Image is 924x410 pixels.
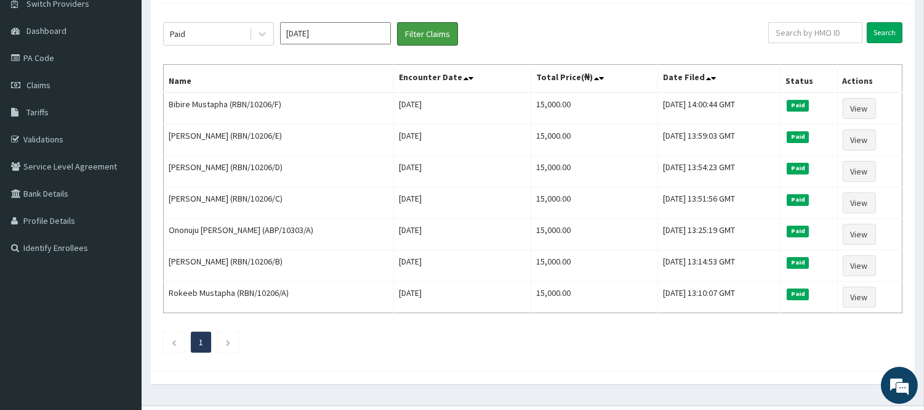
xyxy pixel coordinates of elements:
[164,65,394,93] th: Name
[787,226,809,237] span: Paid
[787,194,809,205] span: Paid
[164,250,394,282] td: [PERSON_NAME] (RBN/10206/B)
[26,25,66,36] span: Dashboard
[6,276,235,319] textarea: Type your message and hit 'Enter'
[787,100,809,111] span: Paid
[394,187,531,219] td: [DATE]
[199,337,203,348] a: Page 1 is your current page
[787,131,809,142] span: Paid
[531,92,658,125] td: 15,000.00
[394,125,531,156] td: [DATE]
[164,125,394,156] td: [PERSON_NAME] (RBN/10206/E)
[531,125,658,156] td: 15,000.00
[658,250,781,282] td: [DATE] 13:14:53 GMT
[843,287,876,308] a: View
[531,187,658,219] td: 15,000.00
[658,125,781,156] td: [DATE] 13:59:03 GMT
[171,337,177,348] a: Previous page
[658,282,781,313] td: [DATE] 13:10:07 GMT
[397,22,458,46] button: Filter Claims
[658,219,781,250] td: [DATE] 13:25:19 GMT
[26,80,50,91] span: Claims
[164,92,394,125] td: Bibire Mustapha (RBN/10206/F)
[843,161,876,182] a: View
[202,6,231,36] div: Minimize live chat window
[23,62,50,92] img: d_794563401_company_1708531726252_794563401
[170,28,185,40] div: Paid
[531,65,658,93] th: Total Price(₦)
[531,156,658,187] td: 15,000.00
[787,257,809,268] span: Paid
[164,282,394,313] td: Rokeeb Mustapha (RBN/10206/A)
[225,337,231,348] a: Next page
[394,219,531,250] td: [DATE]
[867,22,902,43] input: Search
[843,129,876,150] a: View
[843,255,876,276] a: View
[64,69,207,85] div: Chat with us now
[394,65,531,93] th: Encounter Date
[394,250,531,282] td: [DATE]
[787,289,809,300] span: Paid
[658,156,781,187] td: [DATE] 13:54:23 GMT
[394,156,531,187] td: [DATE]
[658,187,781,219] td: [DATE] 13:51:56 GMT
[26,107,49,118] span: Tariffs
[531,219,658,250] td: 15,000.00
[837,65,902,93] th: Actions
[394,282,531,313] td: [DATE]
[164,219,394,250] td: Ononuju [PERSON_NAME] (ABP/10303/A)
[164,187,394,219] td: [PERSON_NAME] (RBN/10206/C)
[843,224,876,245] a: View
[280,22,391,44] input: Select Month and Year
[768,22,862,43] input: Search by HMO ID
[531,282,658,313] td: 15,000.00
[71,125,170,250] span: We're online!
[658,65,781,93] th: Date Filed
[394,92,531,125] td: [DATE]
[781,65,837,93] th: Status
[164,156,394,187] td: [PERSON_NAME] (RBN/10206/D)
[531,250,658,282] td: 15,000.00
[787,163,809,174] span: Paid
[658,92,781,125] td: [DATE] 14:00:44 GMT
[843,192,876,213] a: View
[843,98,876,119] a: View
